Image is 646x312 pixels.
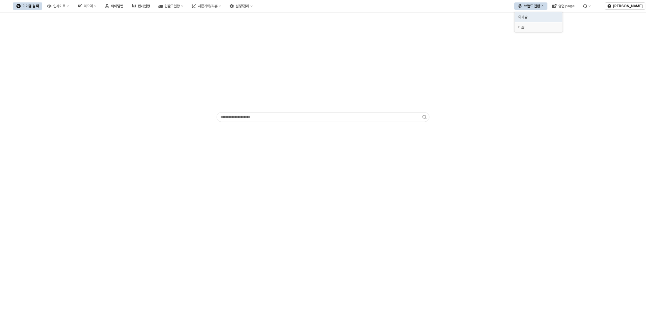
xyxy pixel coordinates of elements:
div: 브랜드 전환 [524,4,540,8]
div: 판매현황 [138,4,150,8]
button: 브랜드 전환 [514,2,547,10]
div: 아이템 검색 [23,4,39,8]
button: 아이템맵 [101,2,127,10]
div: 시즌기획/리뷰 [198,4,217,8]
div: 리오더 [84,4,93,8]
div: 디즈니 [518,25,555,30]
button: 입출고현황 [155,2,187,10]
button: 리오더 [74,2,100,10]
div: 입출고현황 [165,4,180,8]
button: 판매현황 [128,2,154,10]
button: 설정/관리 [226,2,256,10]
button: 시즌기획/리뷰 [188,2,225,10]
div: 버그 제보 및 기능 개선 요청 [579,2,595,10]
div: 영업 page [558,4,575,8]
button: 영업 page [549,2,578,10]
p: [PERSON_NAME] [613,4,643,9]
div: Select an option [515,12,563,33]
button: 인사이트 [43,2,73,10]
button: 아이템 검색 [13,2,42,10]
div: 아가방 [518,15,555,19]
button: [PERSON_NAME] [605,2,645,10]
div: 설정/관리 [236,4,249,8]
div: 인사이트 [53,4,65,8]
div: 아이템맵 [111,4,123,8]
